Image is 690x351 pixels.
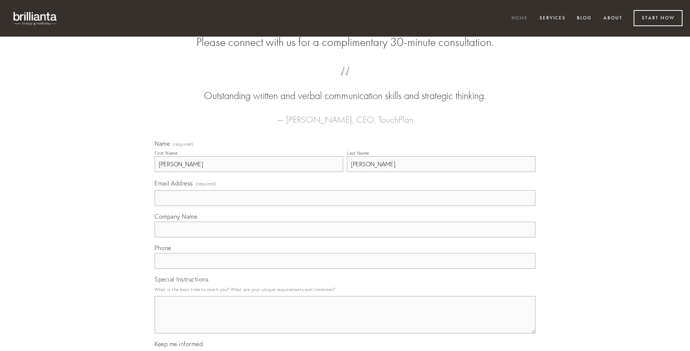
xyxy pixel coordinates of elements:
[196,179,217,189] span: (required)
[155,140,170,147] span: Name
[155,150,177,156] div: First Name
[535,12,571,25] a: Services
[347,150,369,156] div: Last Name
[155,340,203,348] span: Keep me informed
[507,12,533,25] a: Home
[155,179,193,187] span: Email Address
[7,7,63,29] img: brillianta - research, strategy, marketing
[167,74,523,103] blockquote: Outstanding written and verbal communication skills and strategic thinking.
[572,12,597,25] a: Blog
[599,12,627,25] a: About
[155,244,171,252] span: Phone
[155,213,197,220] span: Company Name
[167,74,523,89] span: “
[634,10,683,26] a: Start Now
[155,284,535,295] p: What is the best time to reach you? What are your unique requirements and timelines?
[172,142,193,147] span: (required)
[167,103,523,127] figcaption: — [PERSON_NAME], CEO, TouchPlan
[155,35,535,49] h2: Please connect with us for a complimentary 30-minute consultation.
[155,275,208,283] span: Special Instructions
